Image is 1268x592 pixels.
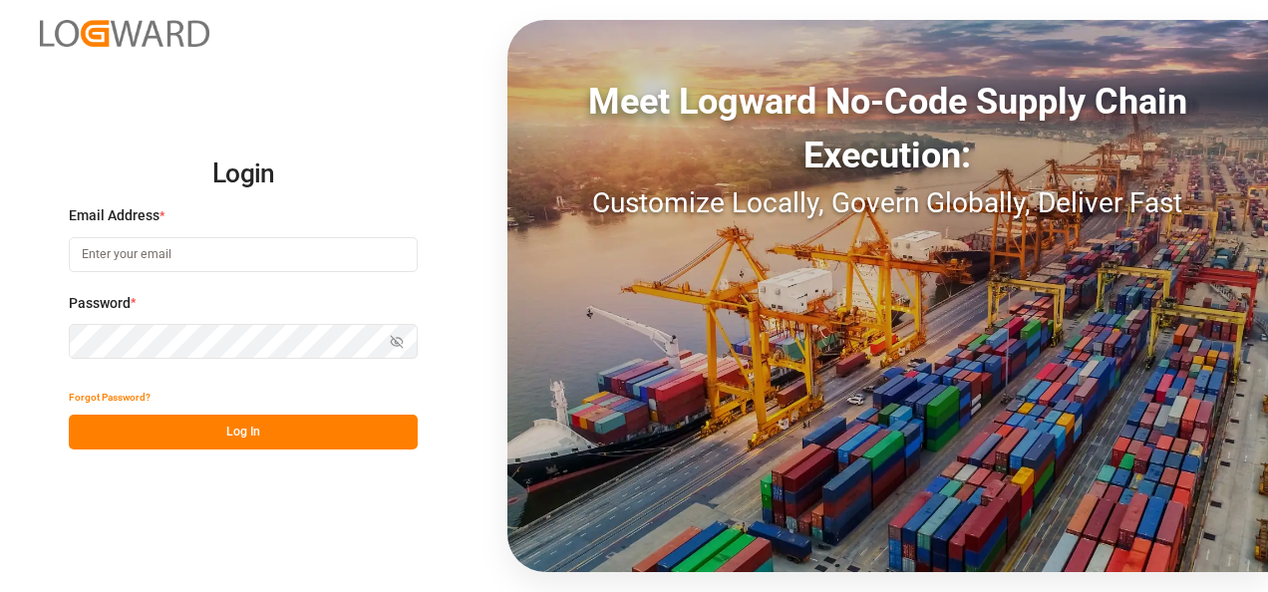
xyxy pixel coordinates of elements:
img: Logward_new_orange.png [40,20,209,47]
div: Meet Logward No-Code Supply Chain Execution: [507,75,1268,182]
span: Email Address [69,205,159,226]
span: Password [69,293,131,314]
input: Enter your email [69,237,418,272]
div: Customize Locally, Govern Globally, Deliver Fast [507,182,1268,224]
h2: Login [69,143,418,206]
button: Forgot Password? [69,380,151,415]
button: Log In [69,415,418,449]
